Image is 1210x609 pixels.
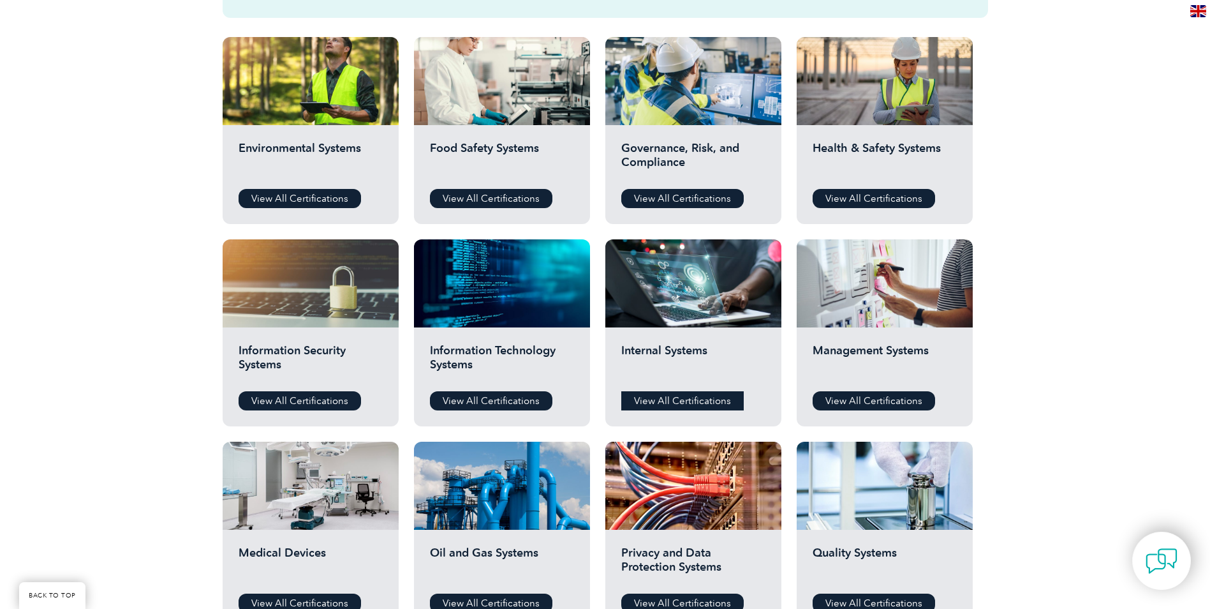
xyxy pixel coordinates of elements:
[239,141,383,179] h2: Environmental Systems
[1146,545,1177,577] img: contact-chat.png
[430,343,574,382] h2: Information Technology Systems
[430,391,552,410] a: View All Certifications
[19,582,85,609] a: BACK TO TOP
[813,343,957,382] h2: Management Systems
[430,189,552,208] a: View All Certifications
[621,546,765,584] h2: Privacy and Data Protection Systems
[239,391,361,410] a: View All Certifications
[813,391,935,410] a: View All Certifications
[239,343,383,382] h2: Information Security Systems
[430,546,574,584] h2: Oil and Gas Systems
[813,141,957,179] h2: Health & Safety Systems
[1190,5,1206,17] img: en
[813,546,957,584] h2: Quality Systems
[430,141,574,179] h2: Food Safety Systems
[621,141,765,179] h2: Governance, Risk, and Compliance
[239,546,383,584] h2: Medical Devices
[621,391,744,410] a: View All Certifications
[621,189,744,208] a: View All Certifications
[813,189,935,208] a: View All Certifications
[239,189,361,208] a: View All Certifications
[621,343,765,382] h2: Internal Systems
